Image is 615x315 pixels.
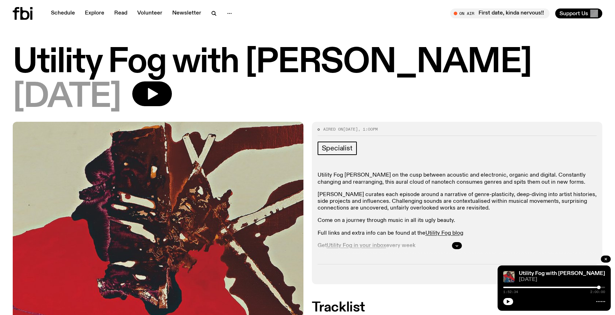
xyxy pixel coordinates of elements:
[81,8,109,18] a: Explore
[47,8,79,18] a: Schedule
[168,8,205,18] a: Newsletter
[503,290,518,294] span: 1:52:34
[590,290,605,294] span: 2:00:00
[13,81,121,113] span: [DATE]
[318,191,597,212] p: [PERSON_NAME] curates each episode around a narrative of genre-plasticity, deep-diving into artis...
[318,230,597,237] p: Full links and extra info can be found at the
[555,8,602,18] button: Support Us
[425,230,463,236] a: Utility Fog blog
[559,10,588,17] span: Support Us
[358,126,378,132] span: , 1:00pm
[519,271,605,276] a: Utility Fog with [PERSON_NAME]
[519,277,605,282] span: [DATE]
[110,8,132,18] a: Read
[503,271,515,282] img: Cover to Mikoo's album It Floats
[312,301,603,314] h2: Tracklist
[318,142,357,155] a: Specialist
[343,126,358,132] span: [DATE]
[318,172,597,185] p: Utility Fog [PERSON_NAME] on the cusp between acoustic and electronic, organic and digital. Const...
[323,126,343,132] span: Aired on
[318,217,597,224] p: Come on a journey through music in all its ugly beauty.
[450,8,550,18] button: On AirFirst date, kinda nervous!!
[133,8,167,18] a: Volunteer
[13,47,602,79] h1: Utility Fog with [PERSON_NAME]
[322,144,353,152] span: Specialist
